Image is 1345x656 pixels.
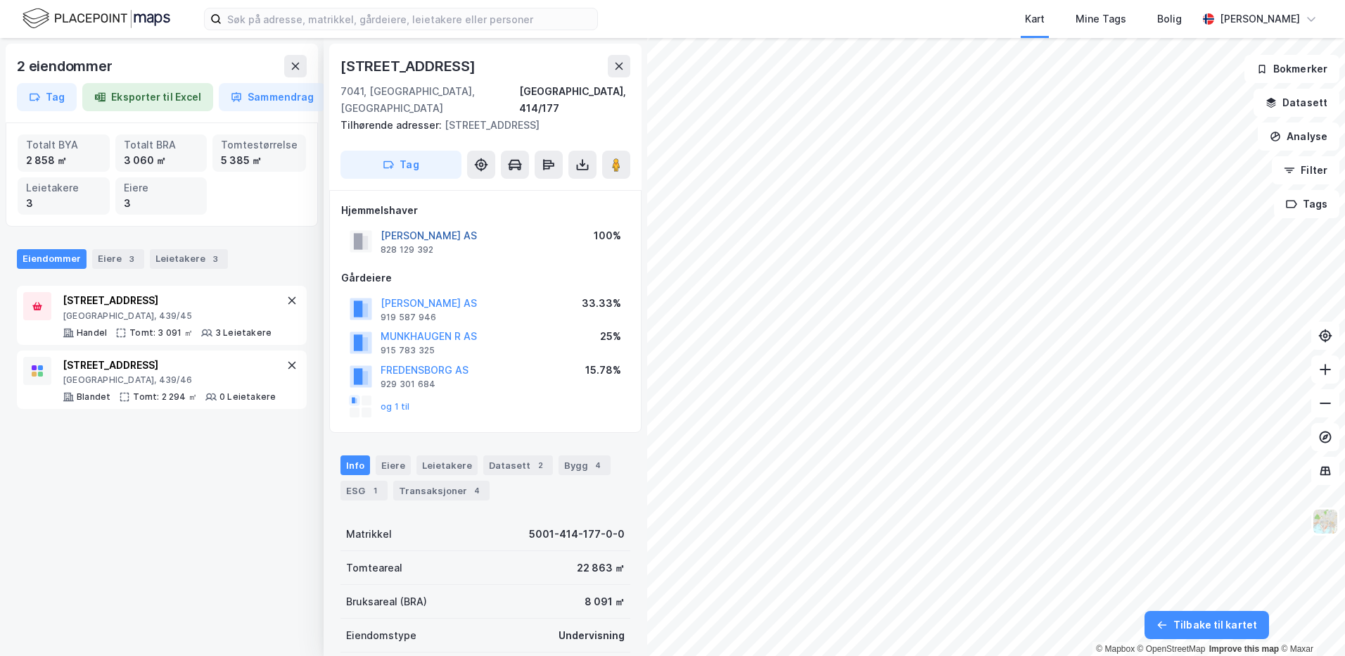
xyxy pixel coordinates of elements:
[600,328,621,345] div: 25%
[77,391,110,403] div: Blandet
[124,137,199,153] div: Totalt BRA
[376,455,411,475] div: Eiere
[221,137,298,153] div: Tomtestørrelse
[340,151,461,179] button: Tag
[381,312,436,323] div: 919 587 946
[393,481,490,500] div: Transaksjoner
[483,455,553,475] div: Datasett
[416,455,478,475] div: Leietakere
[1244,55,1339,83] button: Bokmerker
[340,55,478,77] div: [STREET_ADDRESS]
[26,153,101,168] div: 2 858 ㎡
[124,153,199,168] div: 3 060 ㎡
[150,249,228,269] div: Leietakere
[17,249,87,269] div: Eiendommer
[1258,122,1339,151] button: Analyse
[533,458,547,472] div: 2
[519,83,630,117] div: [GEOGRAPHIC_DATA], 414/177
[124,180,199,196] div: Eiere
[1254,89,1339,117] button: Datasett
[1275,588,1345,656] div: Kontrollprogram for chat
[341,202,630,219] div: Hjemmelshaver
[582,295,621,312] div: 33.33%
[368,484,382,498] div: 1
[346,593,427,610] div: Bruksareal (BRA)
[215,327,272,339] div: 3 Leietakere
[591,458,605,472] div: 4
[529,526,625,543] div: 5001-414-177-0-0
[1220,11,1300,27] div: [PERSON_NAME]
[1096,644,1135,654] a: Mapbox
[63,374,276,386] div: [GEOGRAPHIC_DATA], 439/46
[346,560,402,576] div: Tomteareal
[381,379,435,390] div: 929 301 684
[82,83,213,111] button: Eksporter til Excel
[381,345,435,356] div: 915 783 325
[340,117,619,134] div: [STREET_ADDRESS]
[63,310,272,322] div: [GEOGRAPHIC_DATA], 439/45
[17,83,77,111] button: Tag
[133,391,197,403] div: Tomt: 2 294 ㎡
[77,327,107,339] div: Handel
[26,137,101,153] div: Totalt BYA
[222,8,597,30] input: Søk på adresse, matrikkel, gårdeiere, leietakere eller personer
[208,252,222,266] div: 3
[124,196,199,211] div: 3
[63,357,276,374] div: [STREET_ADDRESS]
[26,196,101,211] div: 3
[1274,190,1339,218] button: Tags
[340,455,370,475] div: Info
[1312,508,1339,535] img: Z
[23,6,170,31] img: logo.f888ab2527a4732fd821a326f86c7f29.svg
[219,83,326,111] button: Sammendrag
[1157,11,1182,27] div: Bolig
[470,484,484,498] div: 4
[1025,11,1045,27] div: Kart
[1209,644,1279,654] a: Improve this map
[585,593,625,610] div: 8 091 ㎡
[1275,588,1345,656] iframe: Chat Widget
[92,249,144,269] div: Eiere
[577,560,625,576] div: 22 863 ㎡
[559,455,611,475] div: Bygg
[585,362,621,379] div: 15.78%
[381,244,433,256] div: 828 129 392
[340,119,445,131] span: Tilhørende adresser:
[340,83,519,117] div: 7041, [GEOGRAPHIC_DATA], [GEOGRAPHIC_DATA]
[346,627,416,644] div: Eiendomstype
[1076,11,1126,27] div: Mine Tags
[219,391,276,403] div: 0 Leietakere
[17,55,115,77] div: 2 eiendommer
[346,526,392,543] div: Matrikkel
[129,327,193,339] div: Tomt: 3 091 ㎡
[1272,156,1339,184] button: Filter
[340,481,388,500] div: ESG
[1137,644,1206,654] a: OpenStreetMap
[26,180,101,196] div: Leietakere
[1145,611,1269,639] button: Tilbake til kartet
[594,227,621,244] div: 100%
[341,270,630,286] div: Gårdeiere
[559,627,625,644] div: Undervisning
[63,292,272,309] div: [STREET_ADDRESS]
[221,153,298,168] div: 5 385 ㎡
[125,252,139,266] div: 3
